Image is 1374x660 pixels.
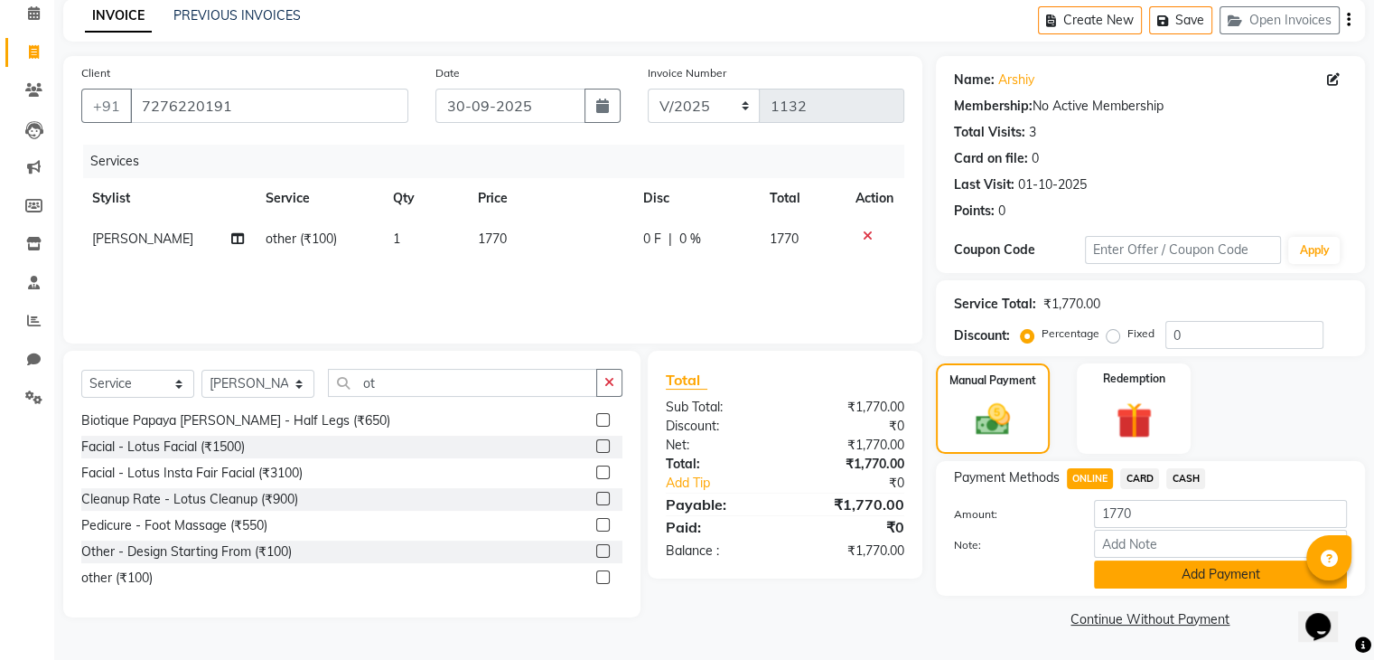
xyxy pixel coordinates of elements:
[785,398,918,417] div: ₹1,770.00
[81,89,132,123] button: +91
[785,494,918,515] div: ₹1,770.00
[81,411,390,430] div: Biotique Papaya [PERSON_NAME] - Half Legs (₹650)
[1029,123,1036,142] div: 3
[785,417,918,436] div: ₹0
[1298,588,1356,642] iframe: chat widget
[785,455,918,474] div: ₹1,770.00
[648,65,726,81] label: Invoice Number
[81,464,303,483] div: Facial - Lotus Insta Fair Facial (₹3100)
[382,178,467,219] th: Qty
[954,97,1347,116] div: No Active Membership
[81,569,153,588] div: other (₹100)
[478,231,507,247] span: 1770
[92,231,193,247] span: [PERSON_NAME]
[954,468,1060,487] span: Payment Methods
[845,178,904,219] th: Action
[679,230,701,249] span: 0 %
[81,178,255,219] th: Stylist
[807,474,917,493] div: ₹0
[173,7,301,24] a: PREVIOUS INVOICES
[393,231,400,247] span: 1
[949,372,1036,389] label: Manual Payment
[652,474,807,493] a: Add Tip
[954,240,1085,259] div: Coupon Code
[130,89,408,123] input: Search by Name/Mobile/Email/Code
[652,417,785,436] div: Discount:
[467,178,632,219] th: Price
[1288,237,1340,264] button: Apply
[785,542,918,561] div: ₹1,770.00
[652,455,785,474] div: Total:
[1085,236,1282,264] input: Enter Offer / Coupon Code
[1094,530,1347,558] input: Add Note
[652,398,785,417] div: Sub Total:
[1103,371,1165,387] label: Redemption
[1094,561,1347,589] button: Add Payment
[652,494,785,515] div: Payable:
[652,436,785,455] div: Net:
[632,178,759,219] th: Disc
[940,537,1080,553] label: Note:
[652,516,785,538] div: Paid:
[1149,6,1212,34] button: Save
[1220,6,1340,34] button: Open Invoices
[1042,325,1099,342] label: Percentage
[266,231,337,247] span: other (₹100)
[770,231,799,247] span: 1770
[1018,175,1087,194] div: 01-10-2025
[1166,468,1205,489] span: CASH
[652,542,785,561] div: Balance :
[1094,500,1347,528] input: Amount
[1127,325,1154,342] label: Fixed
[954,149,1028,168] div: Card on file:
[998,202,1005,221] div: 0
[435,65,460,81] label: Date
[954,295,1036,314] div: Service Total:
[668,230,672,249] span: |
[954,326,1010,345] div: Discount:
[785,516,918,538] div: ₹0
[643,230,661,249] span: 0 F
[1067,468,1114,489] span: ONLINE
[81,490,298,509] div: Cleanup Rate - Lotus Cleanup (₹900)
[83,145,918,178] div: Services
[81,516,267,535] div: Pedicure - Foot Massage (₹550)
[954,97,1033,116] div: Membership:
[939,610,1361,629] a: Continue Without Payment
[1043,295,1100,314] div: ₹1,770.00
[81,438,245,457] div: Facial - Lotus Facial (₹1500)
[81,65,110,81] label: Client
[954,71,995,90] div: Name:
[666,371,707,390] span: Total
[1032,149,1039,168] div: 0
[954,123,1025,142] div: Total Visits:
[81,542,292,561] div: Other - Design Starting From (₹100)
[1038,6,1142,34] button: Create New
[954,202,995,221] div: Points:
[954,175,1014,194] div: Last Visit:
[328,369,597,397] input: Search or Scan
[998,71,1034,90] a: Arshiy
[255,178,382,219] th: Service
[965,400,1021,439] img: _cash.svg
[940,506,1080,523] label: Amount:
[785,436,918,455] div: ₹1,770.00
[1120,468,1159,489] span: CARD
[1105,398,1164,443] img: _gift.svg
[759,178,845,219] th: Total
